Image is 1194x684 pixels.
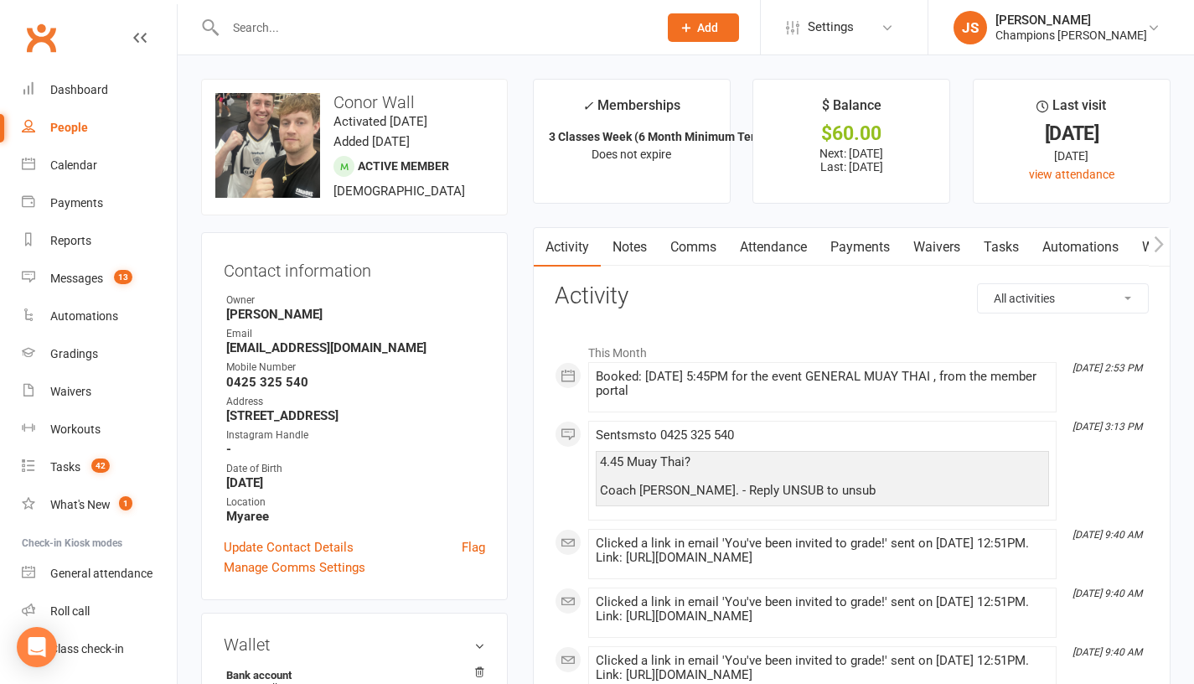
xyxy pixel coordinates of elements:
[549,130,769,143] strong: 3 Classes Week (6 Month Minimum Term)
[822,95,881,125] div: $ Balance
[534,228,601,267] a: Activity
[819,228,902,267] a: Payments
[226,326,485,342] div: Email
[22,448,177,486] a: Tasks 42
[1029,168,1114,181] a: view attendance
[50,234,91,247] div: Reports
[50,422,101,436] div: Workouts
[596,595,1049,624] div: Clicked a link in email 'You've been invited to grade!' sent on [DATE] 12:51PM. Link: [URL][DOMAI...
[22,147,177,184] a: Calendar
[17,627,57,667] div: Open Intercom Messenger
[226,669,477,681] strong: Bank account
[596,536,1049,565] div: Clicked a link in email 'You've been invited to grade!' sent on [DATE] 12:51PM. Link: [URL][DOMAI...
[989,147,1155,165] div: [DATE]
[226,360,485,376] div: Mobile Number
[226,495,485,510] div: Location
[1073,588,1142,599] i: [DATE] 9:40 AM
[333,184,465,199] span: [DEMOGRAPHIC_DATA]
[555,335,1149,362] li: This Month
[50,121,88,134] div: People
[22,411,177,448] a: Workouts
[50,460,80,474] div: Tasks
[22,71,177,109] a: Dashboard
[226,340,485,355] strong: [EMAIL_ADDRESS][DOMAIN_NAME]
[22,555,177,593] a: General attendance kiosk mode
[220,16,646,39] input: Search...
[768,147,934,174] p: Next: [DATE] Last: [DATE]
[596,370,1049,398] div: Booked: [DATE] 5:45PM for the event GENERAL MUAY THAI , from the member portal
[1073,646,1142,658] i: [DATE] 9:40 AM
[600,455,1045,498] div: 4.45 Muay Thai? Coach [PERSON_NAME]. - Reply UNSUB to unsub
[22,630,177,668] a: Class kiosk mode
[555,283,1149,309] h3: Activity
[50,158,97,172] div: Calendar
[114,270,132,284] span: 13
[582,98,593,114] i: ✓
[333,134,410,149] time: Added [DATE]
[22,260,177,298] a: Messages 13
[226,307,485,322] strong: [PERSON_NAME]
[972,228,1031,267] a: Tasks
[226,427,485,443] div: Instagram Handle
[582,95,680,126] div: Memberships
[226,408,485,423] strong: [STREET_ADDRESS]
[50,83,108,96] div: Dashboard
[50,498,111,511] div: What's New
[22,486,177,524] a: What's New1
[995,28,1147,43] div: Champions [PERSON_NAME]
[333,114,427,129] time: Activated [DATE]
[224,255,485,280] h3: Contact information
[22,298,177,335] a: Automations
[119,496,132,510] span: 1
[224,635,485,654] h3: Wallet
[50,272,103,285] div: Messages
[989,125,1155,142] div: [DATE]
[226,475,485,490] strong: [DATE]
[224,557,365,578] a: Manage Comms Settings
[215,93,320,198] img: image1750068410.png
[808,8,854,46] span: Settings
[224,537,354,557] a: Update Contact Details
[50,196,103,210] div: Payments
[22,373,177,411] a: Waivers
[358,159,449,173] span: Active member
[215,93,494,111] h3: Conor Wall
[20,17,62,59] a: Clubworx
[50,642,124,655] div: Class check-in
[22,222,177,260] a: Reports
[601,228,659,267] a: Notes
[50,567,152,580] div: General attendance
[50,347,98,360] div: Gradings
[226,394,485,410] div: Address
[1073,529,1142,541] i: [DATE] 9:40 AM
[1073,362,1142,374] i: [DATE] 2:53 PM
[768,125,934,142] div: $60.00
[50,604,90,618] div: Roll call
[902,228,972,267] a: Waivers
[1036,95,1106,125] div: Last visit
[1031,228,1130,267] a: Automations
[226,442,485,457] strong: -
[226,509,485,524] strong: Myaree
[954,11,987,44] div: JS
[728,228,819,267] a: Attendance
[50,385,91,398] div: Waivers
[592,148,671,161] span: Does not expire
[668,13,739,42] button: Add
[697,21,718,34] span: Add
[462,537,485,557] a: Flag
[659,228,728,267] a: Comms
[22,184,177,222] a: Payments
[226,375,485,390] strong: 0425 325 540
[22,109,177,147] a: People
[22,593,177,630] a: Roll call
[995,13,1147,28] div: [PERSON_NAME]
[50,309,118,323] div: Automations
[226,293,485,308] div: Owner
[91,459,110,473] span: 42
[596,427,734,443] span: Sent sms to 0425 325 540
[22,335,177,373] a: Gradings
[226,461,485,477] div: Date of Birth
[596,654,1049,682] div: Clicked a link in email 'You've been invited to grade!' sent on [DATE] 12:51PM. Link: [URL][DOMAI...
[1073,421,1142,433] i: [DATE] 3:13 PM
